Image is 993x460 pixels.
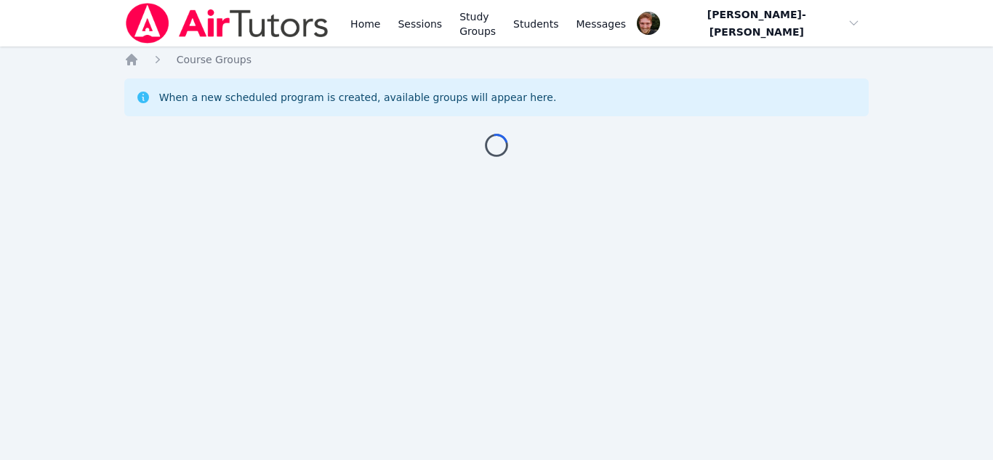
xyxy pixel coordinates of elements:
[576,17,627,31] span: Messages
[159,90,557,105] div: When a new scheduled program is created, available groups will appear here.
[124,3,330,44] img: Air Tutors
[177,52,252,67] a: Course Groups
[177,54,252,65] span: Course Groups
[124,52,869,67] nav: Breadcrumb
